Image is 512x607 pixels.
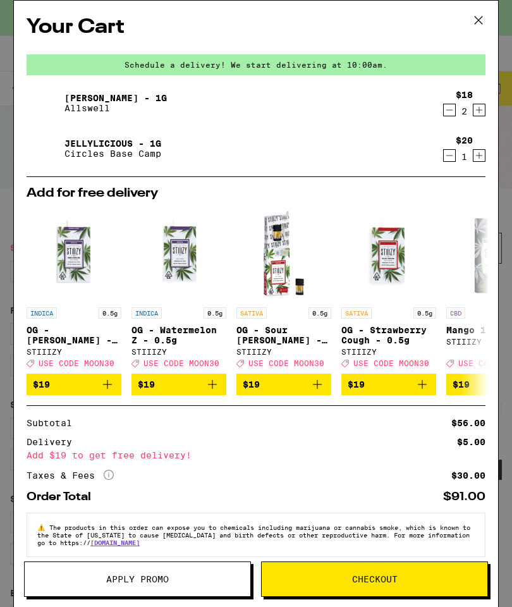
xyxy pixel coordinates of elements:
[27,85,62,121] img: King Louis XIII - 1g
[64,149,161,159] p: Circles Base Camp
[24,561,251,597] button: Apply Promo
[27,438,81,446] div: Delivery
[453,379,470,389] span: $19
[443,149,456,162] button: Decrement
[27,325,121,345] p: OG - [PERSON_NAME] - 0.5g
[27,187,485,200] h2: Add for free delivery
[451,471,485,480] div: $30.00
[27,374,121,395] button: Add to bag
[413,307,436,319] p: 0.5g
[204,307,226,319] p: 0.5g
[457,438,485,446] div: $5.00
[90,539,140,546] a: [DOMAIN_NAME]
[27,206,121,301] img: STIIIZY - OG - King Louis XIII - 0.5g
[446,307,465,319] p: CBD
[248,359,324,367] span: USE CODE MOON30
[341,206,436,374] a: Open page for OG - Strawberry Cough - 0.5g from STIIIZY
[236,374,331,395] button: Add to bag
[143,359,219,367] span: USE CODE MOON30
[64,103,167,113] p: Allswell
[99,307,121,319] p: 0.5g
[131,348,226,356] div: STIIIZY
[27,451,485,460] div: Add $19 to get free delivery!
[341,307,372,319] p: SATIVA
[236,307,267,319] p: SATIVA
[39,359,114,367] span: USE CODE MOON30
[348,379,365,389] span: $19
[236,325,331,345] p: OG - Sour [PERSON_NAME] - 0.5g
[352,575,398,584] span: Checkout
[308,307,331,319] p: 0.5g
[243,379,260,389] span: $19
[451,419,485,427] div: $56.00
[456,135,473,145] div: $20
[37,524,470,546] span: The products in this order can expose you to chemicals including marijuana or cannabis smoke, whi...
[131,374,226,395] button: Add to bag
[27,54,485,75] div: Schedule a delivery! We start delivering at 10:00am.
[456,90,473,100] div: $18
[456,152,473,162] div: 1
[37,524,49,531] span: ⚠️
[353,359,429,367] span: USE CODE MOON30
[341,374,436,395] button: Add to bag
[443,491,485,503] div: $91.00
[261,561,488,597] button: Checkout
[138,379,155,389] span: $19
[443,104,456,116] button: Decrement
[473,149,485,162] button: Increment
[131,206,226,301] img: STIIIZY - OG - Watermelon Z - 0.5g
[236,348,331,356] div: STIIIZY
[341,325,436,345] p: OG - Strawberry Cough - 0.5g
[27,491,100,503] div: Order Total
[473,104,485,116] button: Increment
[106,575,169,584] span: Apply Promo
[27,206,121,374] a: Open page for OG - King Louis XIII - 0.5g from STIIIZY
[341,348,436,356] div: STIIIZY
[64,93,167,103] a: [PERSON_NAME] - 1g
[236,206,331,374] a: Open page for OG - Sour Tangie - 0.5g from STIIIZY
[131,325,226,345] p: OG - Watermelon Z - 0.5g
[236,206,331,301] img: STIIIZY - OG - Sour Tangie - 0.5g
[64,138,161,149] a: Jellylicious - 1g
[131,307,162,319] p: INDICA
[27,13,485,42] h2: Your Cart
[131,206,226,374] a: Open page for OG - Watermelon Z - 0.5g from STIIIZY
[33,379,50,389] span: $19
[27,348,121,356] div: STIIIZY
[456,106,473,116] div: 2
[341,206,436,301] img: STIIIZY - OG - Strawberry Cough - 0.5g
[27,131,62,166] img: Jellylicious - 1g
[27,470,114,481] div: Taxes & Fees
[27,419,81,427] div: Subtotal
